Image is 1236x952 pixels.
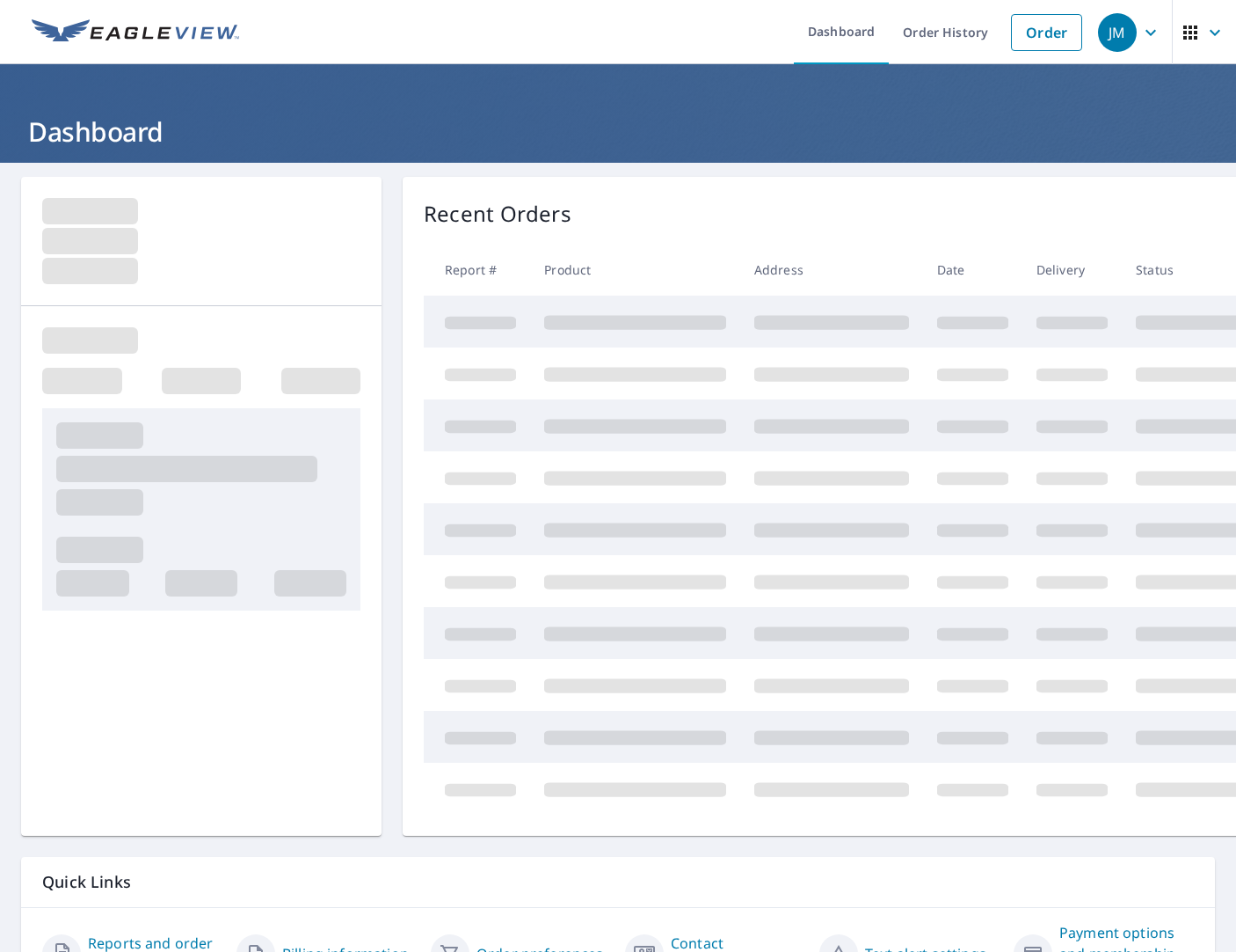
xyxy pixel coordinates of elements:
div: JM [1098,13,1137,52]
h1: Dashboard [21,114,1215,150]
th: Date [923,244,1022,296]
p: Recent Orders [424,198,571,230]
th: Delivery [1022,244,1122,296]
th: Report # [424,244,530,296]
p: Quick Links [42,871,1194,893]
th: Address [740,244,923,296]
th: Product [530,244,740,296]
img: EV Logo [32,19,239,46]
a: Order [1011,14,1082,51]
